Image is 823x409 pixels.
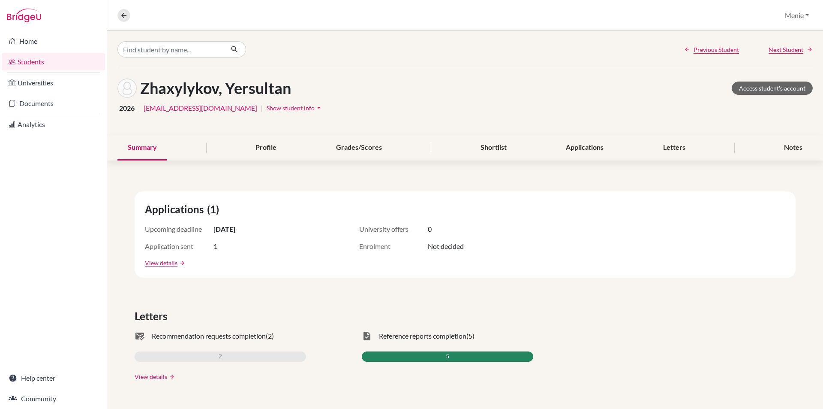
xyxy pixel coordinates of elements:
span: 1 [213,241,217,251]
span: Letters [135,309,171,324]
span: Applications [145,202,207,217]
span: 2026 [119,103,135,113]
img: Bridge-U [7,9,41,22]
a: Previous Student [684,45,739,54]
span: Previous Student [694,45,739,54]
a: Students [2,53,105,70]
span: Upcoming deadline [145,224,213,234]
a: Community [2,390,105,407]
div: Shortlist [470,135,517,161]
input: Find student by name... [117,41,224,58]
span: University offers [359,224,428,234]
a: Access student's account [732,82,813,95]
h1: Zhaxylykov, Yersultan [140,79,291,97]
div: Notes [774,135,813,161]
span: Show student info [267,104,315,112]
span: (1) [207,202,222,217]
span: mark_email_read [135,331,145,341]
i: arrow_drop_down [315,103,323,112]
a: View details [145,258,177,267]
span: (2) [266,331,274,341]
span: [DATE] [213,224,235,234]
span: 0 [428,224,432,234]
span: 5 [446,351,449,362]
a: arrow_forward [167,374,175,380]
span: | [138,103,140,113]
span: Not decided [428,241,464,251]
span: Application sent [145,241,213,251]
span: 2 [219,351,222,362]
button: Show student infoarrow_drop_down [266,101,324,115]
span: Recommendation requests completion [152,331,266,341]
div: Profile [245,135,287,161]
div: Letters [653,135,696,161]
a: Analytics [2,116,105,133]
div: Summary [117,135,167,161]
div: Grades/Scores [326,135,392,161]
a: [EMAIL_ADDRESS][DOMAIN_NAME] [144,103,257,113]
a: arrow_forward [177,260,185,266]
span: | [261,103,263,113]
span: task [362,331,372,341]
a: View details [135,372,167,381]
div: Applications [556,135,614,161]
a: Next Student [769,45,813,54]
button: Menie [781,7,813,24]
a: Documents [2,95,105,112]
a: Home [2,33,105,50]
span: Enrolment [359,241,428,251]
a: Help center [2,370,105,387]
span: Next Student [769,45,803,54]
a: Universities [2,74,105,91]
span: (5) [466,331,475,341]
img: Yersultan Zhaxylykov's avatar [117,79,137,98]
span: Reference reports completion [379,331,466,341]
